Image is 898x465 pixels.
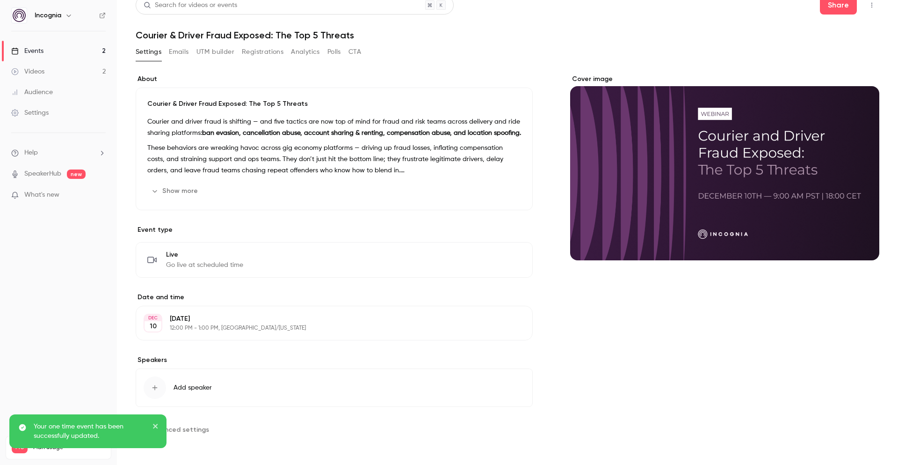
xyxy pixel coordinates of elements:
[147,184,203,199] button: Show more
[136,422,533,437] section: Advanced settings
[202,130,521,136] strong: ban evasion, cancellation abuse, account sharing & renting, compensation abuse, and location spoo...
[12,8,27,23] img: Incognia
[11,88,53,97] div: Audience
[170,314,483,324] p: [DATE]
[327,44,341,59] button: Polls
[35,11,61,20] h6: Incognia
[147,142,521,176] p: These behaviors are wreaking havoc across gig economy platforms — driving up fraud losses, inflat...
[24,190,59,200] span: What's new
[24,148,38,158] span: Help
[242,44,283,59] button: Registrations
[166,260,243,270] span: Go live at scheduled time
[169,44,188,59] button: Emails
[11,67,44,76] div: Videos
[291,44,320,59] button: Analytics
[150,322,157,331] p: 10
[136,355,533,365] label: Speakers
[166,250,243,259] span: Live
[24,169,61,179] a: SpeakerHub
[570,74,879,260] section: Cover image
[136,422,215,437] button: Advanced settings
[196,44,234,59] button: UTM builder
[147,99,521,109] p: Courier & Driver Fraud Exposed: The Top 5 Threats
[174,383,212,392] span: Add speaker
[94,191,106,199] iframe: Noticeable Trigger
[136,44,161,59] button: Settings
[136,369,533,407] button: Add speaker
[147,116,521,139] p: Courier and driver fraud is shifting — and five tactics are now top of mind for fraud and risk te...
[145,315,161,321] div: DEC
[136,30,879,41] h1: Courier & Driver Fraud Exposed: The Top 5 Threats
[11,108,49,118] div: Settings
[144,0,237,10] div: Search for videos or events
[570,74,879,84] label: Cover image
[34,422,146,441] p: Your one time event has been successfully updated.
[136,293,533,302] label: Date and time
[170,325,483,332] p: 12:00 PM - 1:00 PM, [GEOGRAPHIC_DATA]/[US_STATE]
[136,225,533,235] p: Event type
[67,170,86,179] span: new
[11,148,106,158] li: help-dropdown-opener
[348,44,361,59] button: CTA
[152,422,159,433] button: close
[149,425,209,435] span: Advanced settings
[11,46,43,56] div: Events
[136,74,533,84] label: About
